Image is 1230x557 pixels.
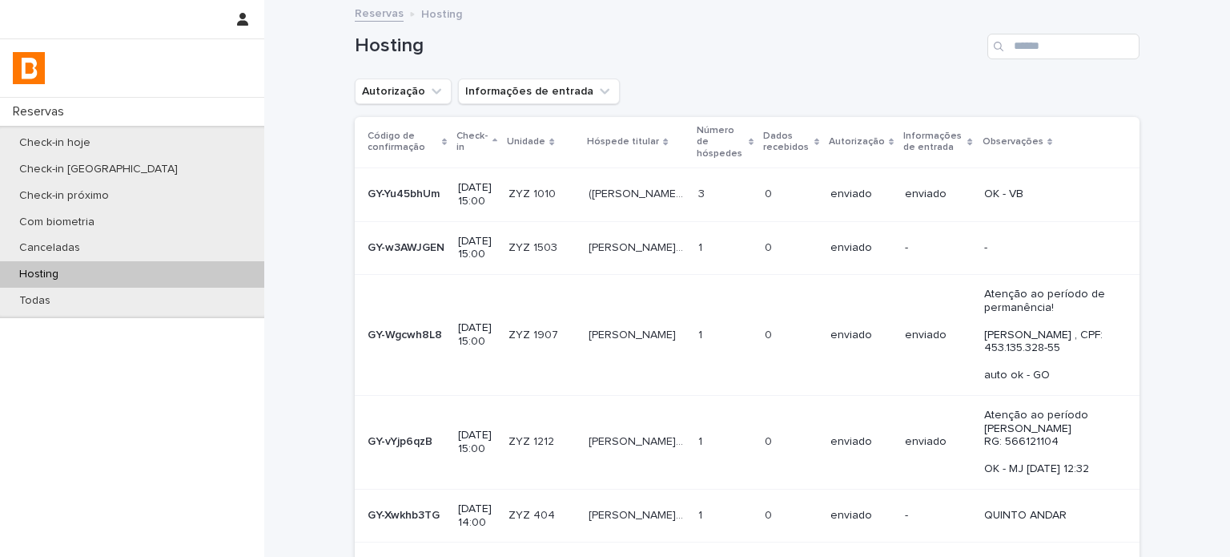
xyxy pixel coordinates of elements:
tr: GY-vYjp6qzBGY-vYjp6qzB [DATE] 15:00ZYZ 1212ZYZ 1212 [PERSON_NAME](Yuca)[PERSON_NAME](Yuca) 11 00 ... [355,395,1140,489]
p: 1 [698,432,705,449]
button: Autorização [355,79,452,104]
p: enviado [830,509,892,523]
p: Todas [6,294,63,308]
p: enviado [830,241,892,255]
p: Com biometria [6,216,107,229]
p: Caroline Campos Neves [589,325,679,342]
p: Reservas [6,104,77,119]
tr: GY-Xwkhb3TGGY-Xwkhb3TG [DATE] 14:00ZYZ 404ZYZ 404 [PERSON_NAME]([PERSON_NAME])[PERSON_NAME]([PERS... [355,489,1140,543]
p: Informações de entrada [903,127,963,157]
p: Atenção ao período [PERSON_NAME] RG: 566121104 OK - MJ [DATE] 12:32 [984,409,1114,476]
p: (QUINTO ANDAR) Fernanda Machado Farias [589,184,689,201]
h1: Hosting [355,34,981,58]
tr: GY-Yu45bhUmGY-Yu45bhUm [DATE] 15:00ZYZ 1010ZYZ 1010 ([PERSON_NAME]) [PERSON_NAME]([PERSON_NAME]) ... [355,168,1140,221]
p: - [905,509,971,523]
p: Unidade [507,133,545,151]
p: Check-in hoje [6,136,103,150]
p: [DATE] 15:00 [458,321,496,349]
a: Reservas [355,3,404,22]
p: Atenção ao período de permanência! [PERSON_NAME] , CPF: 453.135.328-55 auto ok - GO [984,288,1114,382]
tr: GY-Wgcwh8L8GY-Wgcwh8L8 [DATE] 15:00ZYZ 1907ZYZ 1907 [PERSON_NAME][PERSON_NAME] 11 00 enviadoenvia... [355,275,1140,396]
p: [DATE] 15:00 [458,429,496,456]
p: Hóspede titular [587,133,659,151]
p: Check-in [GEOGRAPHIC_DATA] [6,163,191,176]
p: 0 [765,184,775,201]
p: Número de hóspedes [697,122,744,163]
p: 0 [765,325,775,342]
p: GY-vYjp6qzB [368,432,436,449]
p: enviado [905,329,971,342]
p: 1 [698,238,705,255]
p: Dados recebidos [763,127,810,157]
img: zVaNuJHRTjyIjT5M9Xd5 [13,52,45,84]
p: GY-w3AWJGEN [368,238,448,255]
p: Código de confirmação [368,127,438,157]
p: - [984,241,1114,255]
p: GY-Yu45bhUm [368,184,443,201]
p: OK - VB [984,188,1114,201]
p: Autorização [829,133,885,151]
p: 0 [765,432,775,449]
p: - [905,241,971,255]
p: GY-Xwkhb3TG [368,506,443,523]
p: QUINTO ANDAR [984,509,1114,523]
p: Vitória Dias Ramos(Yuca) [589,432,689,449]
p: 1 [698,325,705,342]
input: Search [987,34,1140,59]
p: enviado [905,188,971,201]
p: 1 [698,506,705,523]
p: GY-Wgcwh8L8 [368,325,445,342]
p: 3 [698,184,708,201]
p: ZYZ 1503 [508,238,561,255]
p: [DATE] 15:00 [458,181,496,208]
p: Check-in próximo [6,189,122,203]
p: Sarah Rosiva Becker Da Paixao(Quinto Andar) [589,238,689,255]
p: enviado [830,329,892,342]
p: ZYZ 404 [508,506,558,523]
p: [DATE] 15:00 [458,235,496,262]
p: Observações [983,133,1043,151]
p: Hosting [421,4,462,22]
p: [DATE] 14:00 [458,503,496,530]
p: 0 [765,238,775,255]
p: Hosting [6,268,71,281]
p: Canceladas [6,241,93,255]
p: enviado [830,188,892,201]
p: ZYZ 1907 [508,325,561,342]
tr: GY-w3AWJGENGY-w3AWJGEN [DATE] 15:00ZYZ 1503ZYZ 1503 [PERSON_NAME]([PERSON_NAME])[PERSON_NAME]([PE... [355,221,1140,275]
p: enviado [830,435,892,449]
p: enviado [905,435,971,449]
button: Informações de entrada [458,79,620,104]
p: ZYZ 1212 [508,432,557,449]
p: Check-in [456,127,488,157]
p: Antonio Tiago Souza(Quinto Andar) [589,506,689,523]
p: 0 [765,506,775,523]
p: ZYZ 1010 [508,184,559,201]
